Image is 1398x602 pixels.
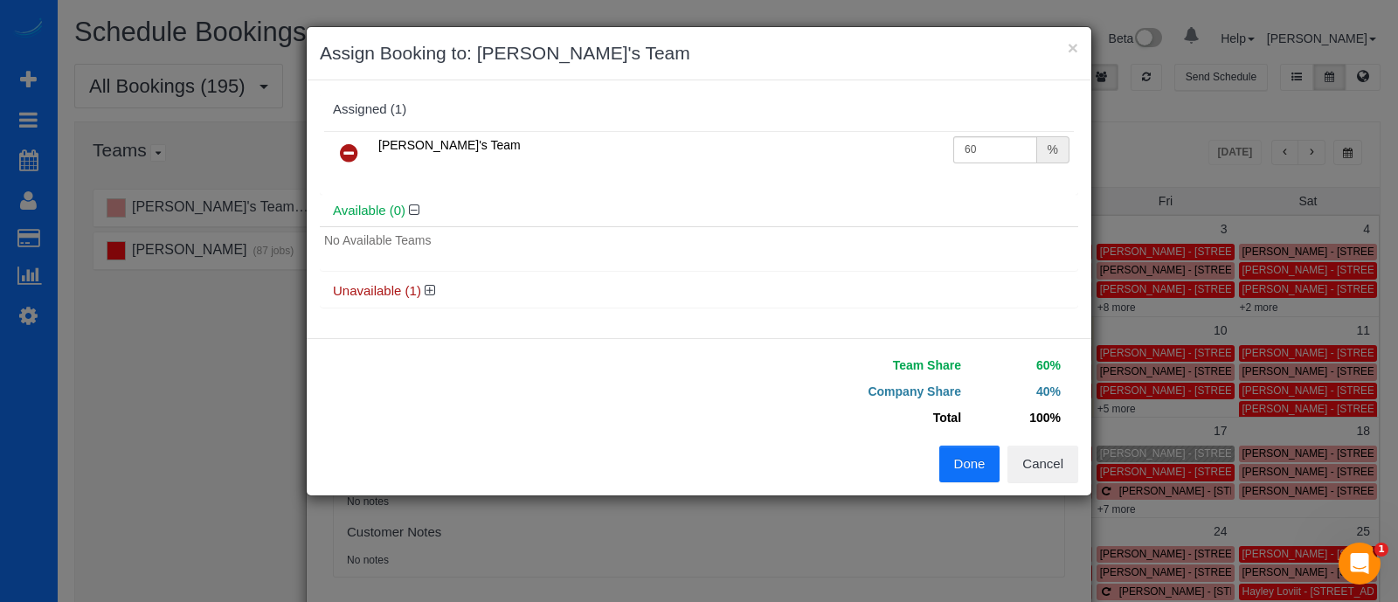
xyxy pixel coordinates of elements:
h4: Available (0) [333,204,1065,218]
button: × [1068,38,1078,57]
div: % [1037,136,1069,163]
h3: Assign Booking to: [PERSON_NAME]'s Team [320,40,1078,66]
td: 100% [965,405,1065,431]
h4: Unavailable (1) [333,284,1065,299]
td: Total [712,405,965,431]
span: [PERSON_NAME]'s Team [378,138,521,152]
iframe: Intercom live chat [1339,543,1381,585]
td: 40% [965,378,1065,405]
td: Team Share [712,352,965,378]
button: Cancel [1007,446,1078,482]
span: 1 [1374,543,1388,557]
span: No Available Teams [324,233,431,247]
td: Company Share [712,378,965,405]
td: 60% [965,352,1065,378]
button: Done [939,446,1000,482]
div: Assigned (1) [333,102,1065,117]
